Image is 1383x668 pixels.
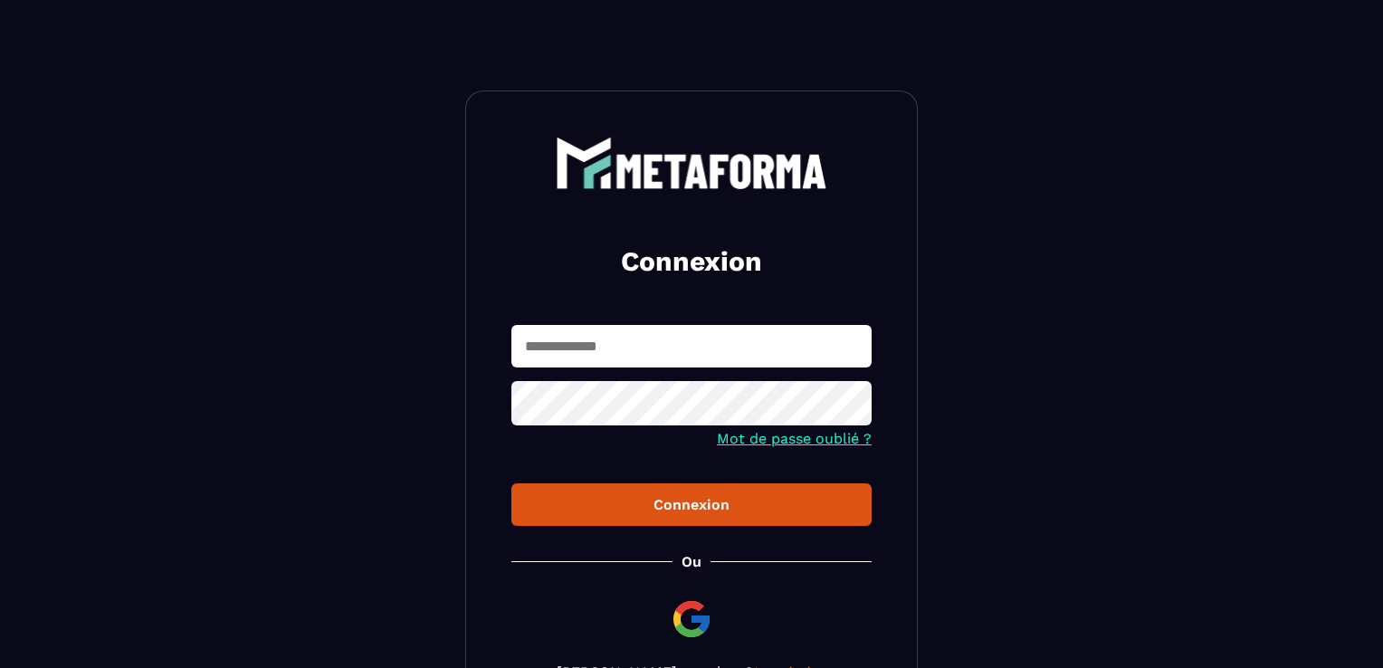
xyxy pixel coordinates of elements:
p: Ou [682,553,701,570]
a: logo [511,137,872,189]
button: Connexion [511,483,872,526]
a: Mot de passe oublié ? [717,430,872,447]
div: Connexion [526,496,857,513]
img: logo [556,137,827,189]
img: google [670,597,713,641]
h2: Connexion [533,243,850,280]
